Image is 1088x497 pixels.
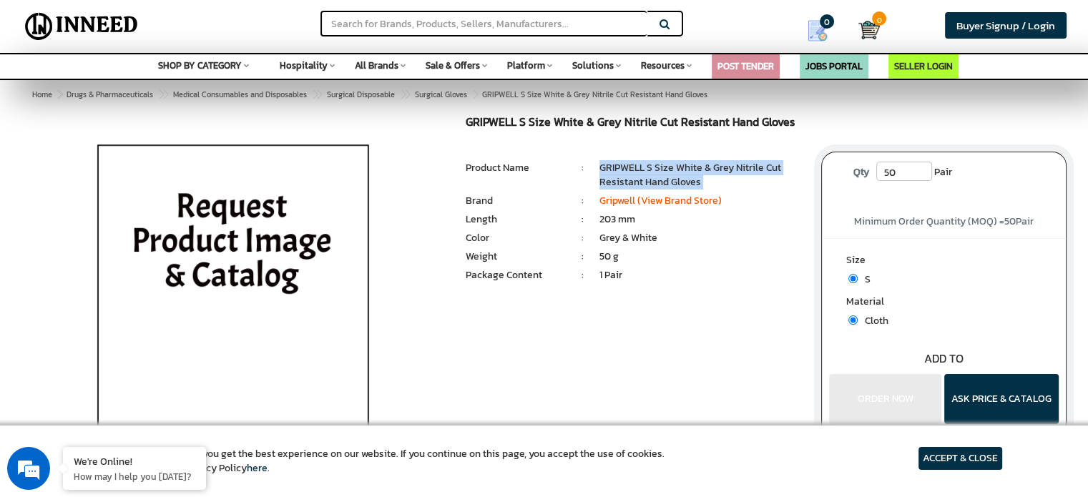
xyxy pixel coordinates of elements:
input: Search for Brands, Products, Sellers, Manufacturers... [320,11,647,36]
div: Minimize live chat window [235,7,269,41]
div: ADD TO [822,350,1066,367]
span: Medical Consumables and Disposables [173,89,307,100]
img: Cart [858,19,880,41]
span: Pair [934,162,952,183]
a: Home [29,86,55,103]
li: : [566,212,599,227]
a: Drugs & Pharmaceuticals [64,86,156,103]
span: GRIPWELL S Size White & Grey Nitrile Cut Resistant Hand Gloves [64,89,707,100]
span: > [472,86,479,103]
li: Length [466,212,566,227]
span: Platform [507,59,545,72]
span: Surgical Disposable [327,89,395,100]
div: Chat with us now [74,80,240,99]
div: We're Online! [74,454,195,468]
li: Grey & White [599,231,800,245]
label: Size [846,253,1042,271]
span: > [312,86,319,103]
a: Surgical Gloves [412,86,470,103]
img: Inneed.Market [19,9,144,44]
img: salesiqlogo_leal7QplfZFryJ6FIlVepeu7OftD7mt8q6exU6-34PB8prfIgodN67KcxXM9Y7JQ_.png [99,324,109,333]
span: We're online! [83,154,197,299]
span: > [57,89,62,100]
h1: GRIPWELL S Size White & Grey Nitrile Cut Resistant Hand Gloves [466,116,800,132]
li: 203 mm [599,212,800,227]
a: my Quotes 0 [788,14,858,47]
img: logo_Zg8I0qSkbAqR2WFHt3p6CTuqpyXMFPubPcD2OT02zFN43Cy9FUNNG3NEPhM_Q1qe_.png [24,86,60,94]
span: > [400,86,407,103]
span: > [158,86,165,103]
span: Surgical Gloves [415,89,467,100]
textarea: Type your message and hit 'Enter' [7,339,273,389]
span: Minimum Order Quantity (MOQ) = Pair [854,214,1034,229]
span: Buyer Signup / Login [956,17,1055,34]
a: POST TENDER [717,59,774,73]
span: Drugs & Pharmaceuticals [67,89,153,100]
a: Buyer Signup / Login [945,12,1067,39]
article: We use cookies to ensure you get the best experience on our website. If you continue on this page... [86,447,665,476]
li: : [566,231,599,245]
label: Qty [846,162,876,183]
span: Cloth [858,313,888,328]
span: S [858,272,871,287]
li: 1 Pair [599,268,800,282]
a: SELLER LOGIN [894,59,953,73]
span: SHOP BY CATEGORY [158,59,242,72]
span: Sale & Offers [426,59,480,72]
span: 0 [872,11,886,26]
li: : [566,250,599,264]
li: Color [466,231,566,245]
li: Product Name [466,161,566,175]
span: 0 [820,14,834,29]
li: Package Content [466,268,566,282]
span: Hospitality [280,59,328,72]
span: 50 [1004,214,1016,229]
label: Material [846,295,1042,313]
li: 50 g [599,250,800,264]
li: : [566,268,599,282]
li: Brand [466,194,566,208]
span: All Brands [355,59,398,72]
span: Solutions [572,59,614,72]
a: Medical Consumables and Disposables [170,86,310,103]
li: : [566,194,599,208]
a: Surgical Disposable [324,86,398,103]
img: GRIPWELL S Size White & Grey Nitrile Cut Resistant Hand Gloves [66,116,400,473]
li: GRIPWELL S Size White & Grey Nitrile Cut Resistant Hand Gloves [599,161,800,190]
li: Weight [466,250,566,264]
a: Gripwell (View Brand Store) [599,193,722,208]
img: Show My Quotes [807,20,828,41]
a: here [247,461,268,476]
a: Cart 0 [858,14,869,46]
p: How may I help you today? [74,470,195,483]
article: ACCEPT & CLOSE [918,447,1002,470]
button: ASK PRICE & CATALOG [944,374,1059,424]
span: Resources [641,59,685,72]
li: : [566,161,599,175]
a: JOBS PORTAL [805,59,863,73]
em: Driven by SalesIQ [112,323,182,333]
